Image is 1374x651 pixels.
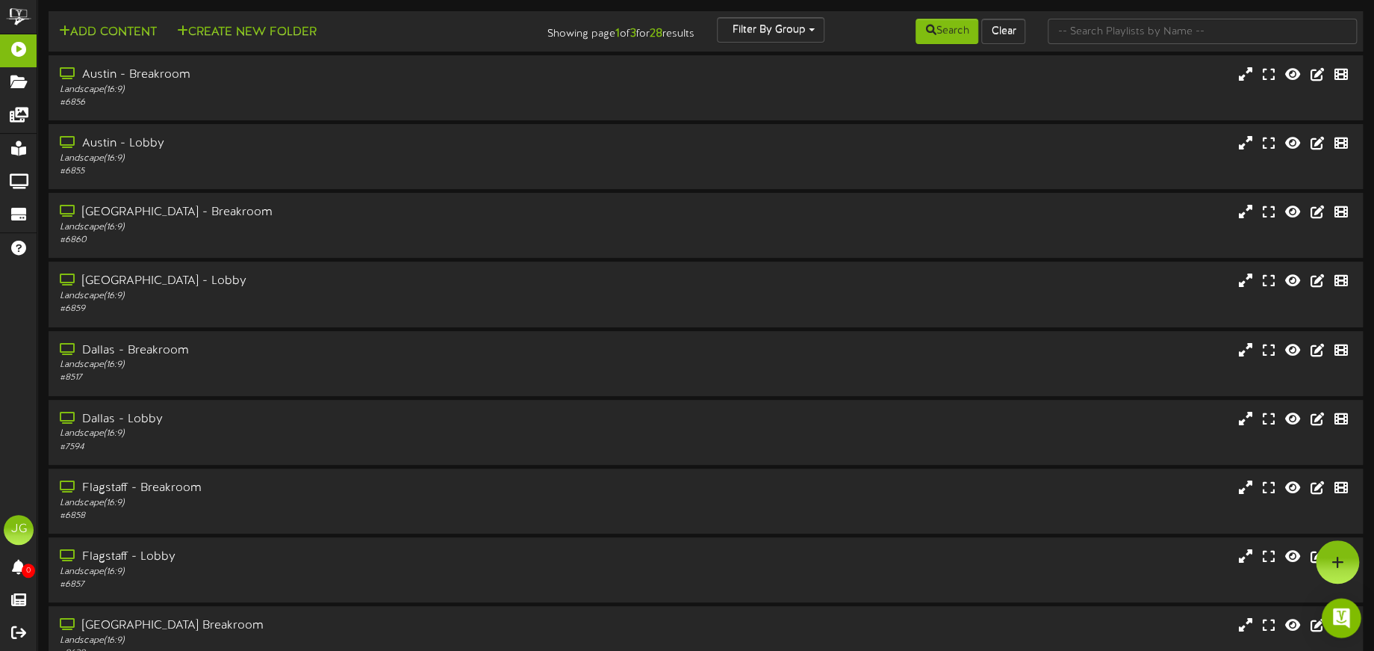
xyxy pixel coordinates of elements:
[60,234,585,247] div: # 6860
[60,273,585,290] div: [GEOGRAPHIC_DATA] - Lobby
[60,566,585,579] div: Landscape ( 16:9 )
[60,290,585,303] div: Landscape ( 16:9 )
[60,342,585,360] div: Dallas - Breakroom
[60,497,585,510] div: Landscape ( 16:9 )
[615,27,620,40] strong: 1
[60,480,585,497] div: Flagstaff - Breakroom
[60,303,585,315] div: # 6859
[60,135,585,152] div: Austin - Lobby
[60,96,585,109] div: # 6856
[1048,19,1357,44] input: -- Search Playlists by Name --
[60,84,585,96] div: Landscape ( 16:9 )
[60,204,585,221] div: [GEOGRAPHIC_DATA] - Breakroom
[981,19,1025,44] button: Clear
[22,564,35,578] span: 0
[717,17,824,43] button: Filter By Group
[60,579,585,591] div: # 6857
[60,549,585,566] div: Flagstaff - Lobby
[4,515,34,545] div: JG
[60,371,585,384] div: # 8517
[60,221,585,234] div: Landscape ( 16:9 )
[60,428,585,440] div: Landscape ( 16:9 )
[650,27,662,40] strong: 28
[1322,599,1361,638] div: Open Intercom Messenger
[60,617,585,635] div: [GEOGRAPHIC_DATA] Breakroom
[60,67,585,84] div: Austin - Breakroom
[60,635,585,647] div: Landscape ( 16:9 )
[60,510,585,522] div: # 6858
[55,23,161,42] button: Add Content
[485,17,706,43] div: Showing page of for results
[172,23,321,42] button: Create New Folder
[630,27,636,40] strong: 3
[60,165,585,178] div: # 6855
[60,359,585,371] div: Landscape ( 16:9 )
[60,441,585,454] div: # 7594
[916,19,978,44] button: Search
[60,411,585,428] div: Dallas - Lobby
[60,152,585,165] div: Landscape ( 16:9 )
